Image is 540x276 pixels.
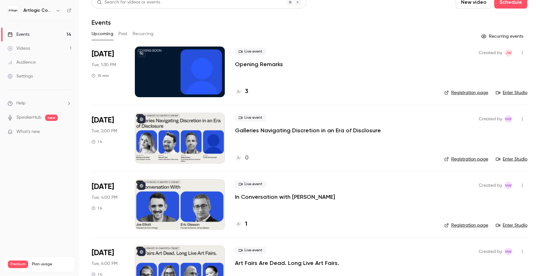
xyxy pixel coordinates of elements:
div: Sep 16 Tue, 4:00 PM (Europe/Dublin) [92,179,125,230]
span: Live event [235,48,266,55]
a: 1 [235,220,247,229]
button: Past [118,29,128,39]
span: [DATE] [92,115,114,125]
span: Tue, 1:30 PM [92,62,116,68]
span: Created by [479,182,502,189]
span: Tue, 6:00 PM [92,260,117,267]
span: NW [505,115,512,123]
a: Enter Studio [496,156,527,162]
span: Created by [479,248,502,255]
span: Tue, 2:00 PM [92,128,117,134]
a: In Conversation with [PERSON_NAME] [235,193,335,201]
a: Registration page [444,222,488,229]
span: Live event [235,180,266,188]
span: Natasha Whiffin [505,248,512,255]
span: Created by [479,49,502,57]
button: Upcoming [92,29,113,39]
div: Events [8,31,29,38]
span: JW [506,49,512,57]
a: Opening Remarks [235,60,283,68]
a: SpeakerHub [16,114,41,121]
h4: 0 [245,154,249,162]
span: [DATE] [92,182,114,192]
span: NW [505,182,512,189]
a: Registration page [444,156,488,162]
a: Registration page [444,90,488,96]
div: Settings [8,73,33,79]
a: Art Fairs Are Dead. Long Live Art Fairs. [235,259,339,267]
button: Recurring events [478,31,527,41]
a: Enter Studio [496,90,527,96]
iframe: Noticeable Trigger [64,129,71,135]
h1: Events [92,19,111,26]
span: Tue, 4:00 PM [92,194,117,201]
a: Enter Studio [496,222,527,229]
span: Natasha Whiffin [505,182,512,189]
a: 3 [235,87,248,96]
span: new [45,115,58,121]
div: 15 min [92,73,109,78]
a: 0 [235,154,249,162]
div: Audience [8,59,36,66]
button: Recurring [133,29,154,39]
span: Jack Walden [505,49,512,57]
div: Sep 16 Tue, 1:30 PM (Europe/London) [92,47,125,97]
h6: Artlogic Connect 2025 [23,7,53,14]
h4: 3 [245,87,248,96]
div: 1 h [92,139,102,144]
span: Live event [235,114,266,122]
span: NW [505,248,512,255]
li: help-dropdown-opener [8,100,71,107]
span: Premium [8,260,28,268]
img: Artlogic Connect 2025 [8,5,18,16]
span: Live event [235,247,266,254]
a: Galleries Navigating Discretion in an Era of Disclosure [235,127,381,134]
span: [DATE] [92,49,114,59]
span: Plan usage [32,262,71,267]
span: Created by [479,115,502,123]
h4: 1 [245,220,247,229]
span: Help [16,100,26,107]
span: [DATE] [92,248,114,258]
div: 1 h [92,206,102,211]
div: Videos [8,45,30,52]
div: Sep 16 Tue, 2:00 PM (Europe/London) [92,113,125,163]
span: Natasha Whiffin [505,115,512,123]
span: What's new [16,129,40,135]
